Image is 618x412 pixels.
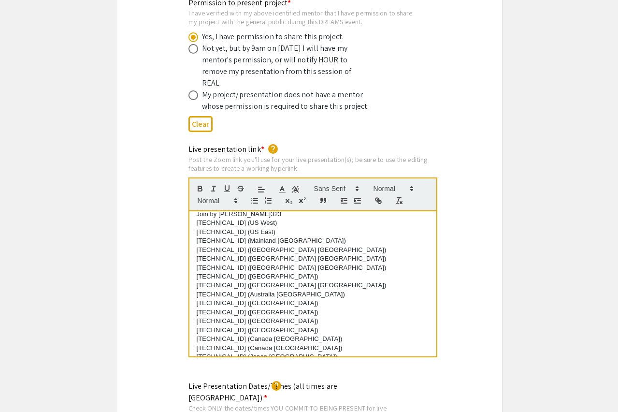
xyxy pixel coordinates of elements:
p: [TECHNICAL_ID] ([GEOGRAPHIC_DATA]) [197,299,429,308]
mat-icon: help [267,143,279,155]
div: My project/presentation does not have a mentor whose permission is required to share this project. [202,89,371,112]
p: [TECHNICAL_ID] (Canada [GEOGRAPHIC_DATA]) [197,344,429,353]
p: Join by [PERSON_NAME]323 [197,210,429,219]
mat-icon: help [271,380,282,392]
p: [TECHNICAL_ID] ([GEOGRAPHIC_DATA] [GEOGRAPHIC_DATA]) [197,254,429,263]
div: Yes, I have permission to share this project. [202,31,344,43]
p: [TECHNICAL_ID] (Japan [GEOGRAPHIC_DATA]) [197,353,429,361]
p: [TECHNICAL_ID] ([GEOGRAPHIC_DATA] [GEOGRAPHIC_DATA]) [197,264,429,272]
mat-label: Live presentation link [188,144,264,154]
p: [TECHNICAL_ID] (Canada [GEOGRAPHIC_DATA]) [197,335,429,343]
p: [TECHNICAL_ID] ([GEOGRAPHIC_DATA] [GEOGRAPHIC_DATA]) [197,281,429,290]
p: [TECHNICAL_ID] ([GEOGRAPHIC_DATA]) [197,272,429,281]
div: Post the Zoom link you'll use for your live presentation(s); be sure to use the editing features ... [188,155,437,172]
p: [TECHNICAL_ID] (Australia [GEOGRAPHIC_DATA]) [197,290,429,299]
div: I have verified with my above identified mentor that I have permission to share my project with t... [188,9,415,26]
div: Not yet, but by 9am on [DATE] I will have my mentor's permission, or will notify HOUR to remove m... [202,43,371,89]
p: [TECHNICAL_ID] ([GEOGRAPHIC_DATA]) [197,317,429,325]
p: [TECHNICAL_ID] (US East) [197,228,429,236]
p: [TECHNICAL_ID] ([GEOGRAPHIC_DATA]) [197,308,429,317]
p: [TECHNICAL_ID] (Mainland [GEOGRAPHIC_DATA]) [197,236,429,245]
p: [TECHNICAL_ID] ([GEOGRAPHIC_DATA]) [197,326,429,335]
p: [TECHNICAL_ID] (US West) [197,219,429,227]
iframe: Chat [7,368,41,405]
mat-label: Live Presentation Dates/Times (all times are [GEOGRAPHIC_DATA]): [188,381,337,403]
button: Clear [188,116,213,132]
p: [TECHNICAL_ID] ([GEOGRAPHIC_DATA] [GEOGRAPHIC_DATA]) [197,246,429,254]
